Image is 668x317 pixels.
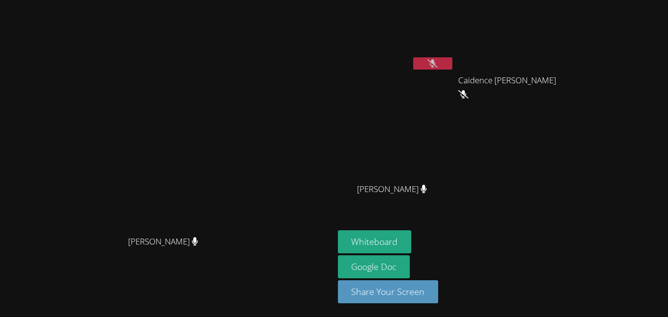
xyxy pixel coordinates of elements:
[338,255,410,278] a: Google Doc
[338,280,439,303] button: Share Your Screen
[128,235,198,249] span: [PERSON_NAME]
[458,73,567,102] span: Caidence [PERSON_NAME]
[357,182,427,196] span: [PERSON_NAME]
[338,230,412,253] button: Whiteboard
